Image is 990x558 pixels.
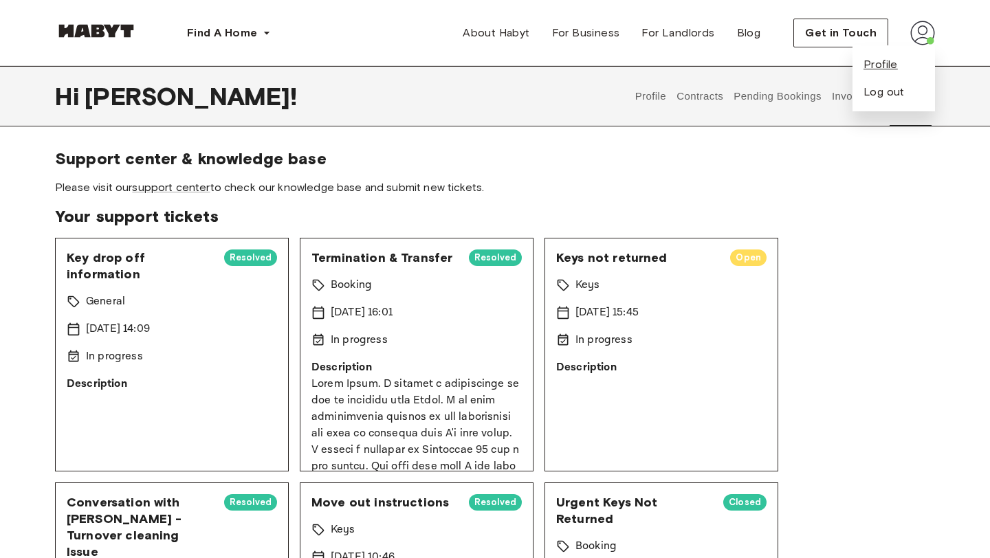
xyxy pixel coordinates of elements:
button: Get in Touch [793,19,888,47]
p: Description [556,359,767,376]
a: For Landlords [630,19,725,47]
p: General [86,293,125,310]
span: Hi [55,82,85,111]
button: Contracts [675,66,725,126]
span: Resolved [469,251,522,265]
p: Booking [331,277,372,293]
span: [PERSON_NAME] ! [85,82,297,111]
img: avatar [910,21,935,45]
span: Blog [737,25,761,41]
p: In progress [575,332,632,348]
span: Key drop off information [67,249,213,282]
span: For Business [552,25,620,41]
p: [DATE] 14:09 [86,321,150,337]
span: Urgent Keys Not Returned [556,494,712,527]
span: Resolved [224,495,277,509]
span: Get in Touch [805,25,877,41]
a: Profile [863,56,898,73]
span: Termination & Transfer [311,249,458,266]
button: Pending Bookings [732,66,824,126]
span: Resolved [469,495,522,509]
span: Keys not returned [556,249,719,266]
span: Move out instructions [311,494,458,511]
p: Keys [331,522,355,538]
span: Open [730,251,767,265]
p: Keys [575,277,600,293]
a: support center [132,181,210,194]
a: Blog [726,19,772,47]
img: Habyt [55,24,137,38]
span: Closed [723,495,767,509]
button: Log out [863,84,905,100]
p: Booking [575,538,617,555]
span: For Landlords [641,25,714,41]
button: Invoices [830,66,883,126]
p: In progress [331,332,388,348]
a: About Habyt [452,19,540,47]
button: Profile [633,66,668,126]
p: Description [67,376,277,392]
span: Your support tickets [55,206,935,227]
button: Find A Home [176,19,282,47]
span: Find A Home [187,25,257,41]
a: For Business [541,19,631,47]
p: Description [311,359,522,376]
p: [DATE] 15:45 [575,304,639,321]
div: user profile tabs [630,66,935,126]
span: Support center & knowledge base [55,148,935,169]
span: Resolved [224,251,277,265]
p: [DATE] 16:01 [331,304,393,321]
span: About Habyt [463,25,529,41]
span: Please visit our to check our knowledge base and submit new tickets. [55,180,935,195]
p: In progress [86,348,143,365]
